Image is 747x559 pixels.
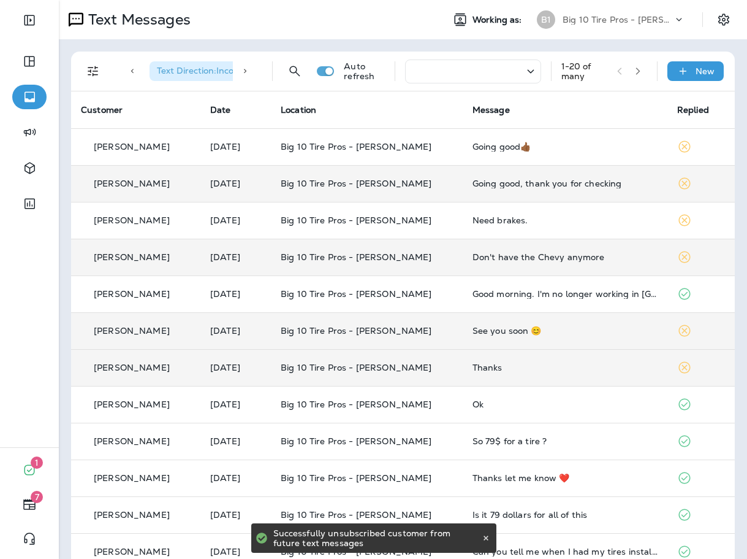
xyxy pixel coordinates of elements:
span: Customer [81,104,123,115]
p: Sep 15, 2025 09:42 AM [210,436,261,446]
div: Thanks let me know ❤️ [472,473,658,483]
div: Need brakes. [472,215,658,225]
p: Big 10 Tire Pros - [PERSON_NAME] [563,15,673,25]
p: [PERSON_NAME] [94,399,170,409]
div: Going good👍🏾 [472,142,658,152]
span: Replied [677,104,709,115]
button: 1 [12,458,47,482]
p: [PERSON_NAME] [94,215,170,225]
p: Sep 20, 2025 10:45 AM [210,142,261,152]
span: Date [210,104,231,115]
span: Big 10 Tire Pros - [PERSON_NAME] [281,399,431,410]
span: Text Direction : Incoming [157,65,254,76]
p: [PERSON_NAME] [94,326,170,336]
p: [PERSON_NAME] [94,142,170,152]
span: Big 10 Tire Pros - [PERSON_NAME] [281,362,431,373]
span: 7 [31,491,43,503]
div: See you soon 😊 [472,326,658,336]
span: 1 [31,457,43,469]
button: 7 [12,492,47,517]
span: Big 10 Tire Pros - [PERSON_NAME] [281,252,431,263]
p: [PERSON_NAME] [94,179,170,188]
p: [PERSON_NAME] [94,473,170,483]
p: [PERSON_NAME] [94,547,170,557]
span: Big 10 Tire Pros - [PERSON_NAME] [281,472,431,484]
span: Big 10 Tire Pros - [PERSON_NAME] [281,288,431,299]
div: Thanks [472,363,658,372]
p: Sep 15, 2025 10:27 AM [210,399,261,409]
p: Sep 17, 2025 10:38 AM [210,252,261,262]
p: Sep 15, 2025 09:09 AM [210,473,261,483]
span: Big 10 Tire Pros - [PERSON_NAME] [281,215,431,226]
p: Sep 12, 2025 01:08 PM [210,547,261,557]
p: [PERSON_NAME] [94,436,170,446]
span: Big 10 Tire Pros - [PERSON_NAME] [281,141,431,152]
p: Auto refresh [344,61,384,81]
span: Big 10 Tire Pros - [PERSON_NAME] [281,509,431,520]
p: Sep 12, 2025 02:34 PM [210,510,261,520]
p: [PERSON_NAME] [94,510,170,520]
div: B1 [537,10,555,29]
button: Filters [81,59,105,83]
div: Successfully unsubscribed customer from future text messages [273,523,479,553]
div: Don't have the Chevy anymore [472,252,658,262]
div: Is it 79 dollars for all of this [472,510,658,520]
span: Message [472,104,510,115]
div: Good morning. I'm no longer working in Clinton, which was convenient for me to get my services do... [472,289,658,299]
span: Big 10 Tire Pros - [PERSON_NAME] [281,178,431,189]
p: Sep 17, 2025 10:35 AM [210,289,261,299]
p: New [696,66,715,76]
p: Sep 16, 2025 11:01 AM [210,326,261,336]
p: Sep 15, 2025 12:59 PM [210,363,261,372]
p: Sep 18, 2025 10:36 AM [210,215,261,225]
p: Sep 18, 2025 11:49 AM [210,179,261,188]
button: Settings [713,9,735,31]
p: [PERSON_NAME] [94,289,170,299]
p: Text Messages [83,10,191,29]
div: Ok [472,399,658,409]
div: 1 - 20 of many [561,61,607,81]
div: Text Direction:Incoming [150,61,275,81]
button: Search Messages [282,59,307,83]
p: [PERSON_NAME] [94,252,170,262]
span: Location [281,104,316,115]
button: Expand Sidebar [12,8,47,33]
span: Working as: [472,15,525,25]
div: Can you tell me when I had my tires installed last? It would be on the f250 [472,547,658,557]
p: [PERSON_NAME] [94,363,170,372]
div: Going good, thank you for checking [472,179,658,188]
span: Big 10 Tire Pros - [PERSON_NAME] [281,325,431,336]
span: Big 10 Tire Pros - [PERSON_NAME] [281,436,431,447]
div: So 79$ for a tire ? [472,436,658,446]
